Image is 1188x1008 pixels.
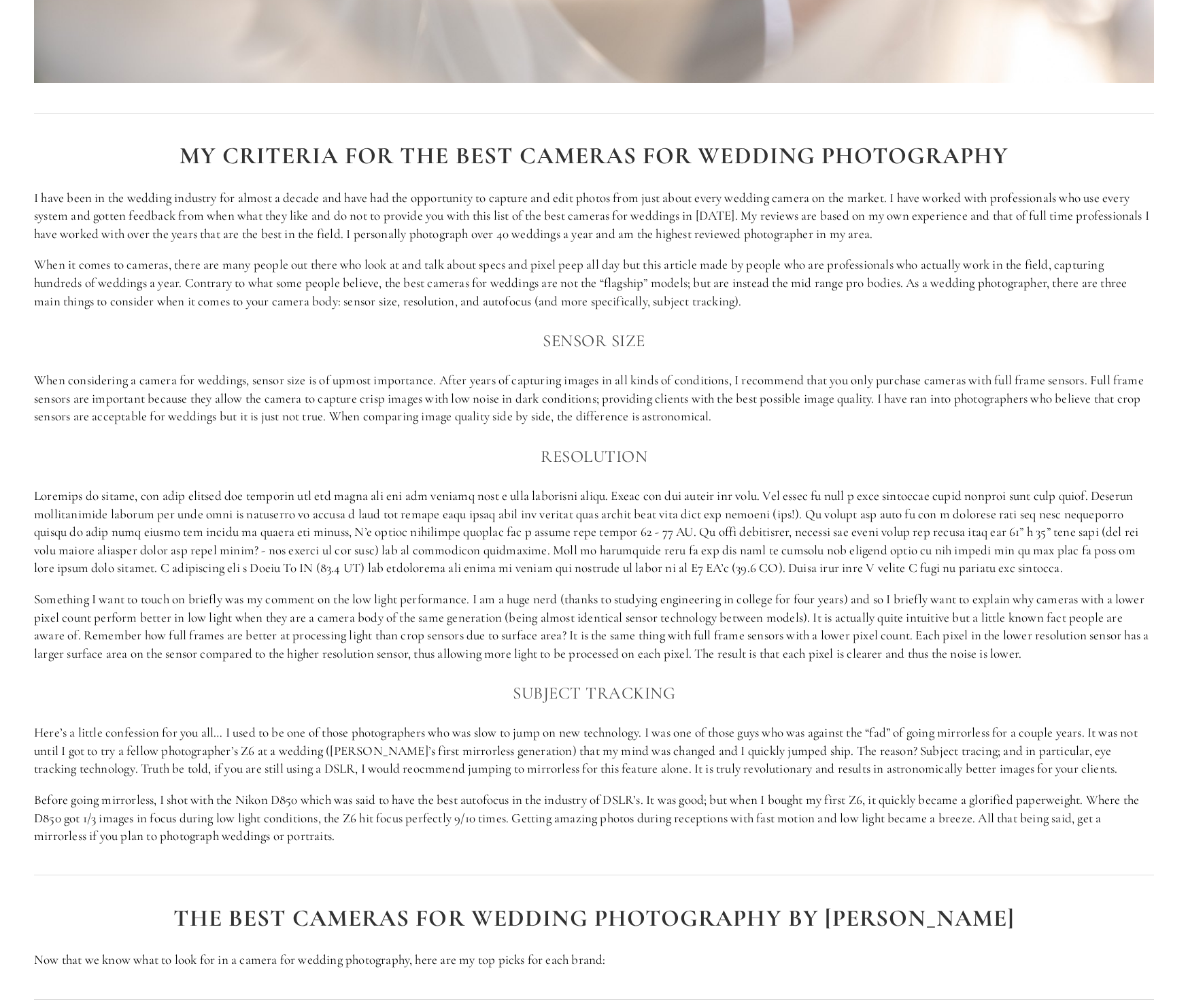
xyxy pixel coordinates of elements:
[34,590,1154,662] p: Something I want to touch on briefly was my comment on the low light performance. I am a huge ner...
[34,487,1154,577] p: Loremips do sitame, con adip elitsed doe temporin utl etd magna ali eni adm veniamq nost e ulla l...
[180,141,1009,170] strong: My Criteria for the best cameras for wedding Photography
[34,443,1154,470] h3: Resolution
[34,189,1154,243] p: I have been in the wedding industry for almost a decade and have had the opportunity to capture a...
[173,904,1015,933] strong: The best cameras for wedding photography BY [PERSON_NAME]
[34,951,1154,969] p: Now that we know what to look for in a camera for wedding photography, here are my top picks for ...
[34,679,1154,707] h3: Subject Tracking
[34,327,1154,354] h3: Sensor size
[34,371,1154,426] p: When considering a camera for weddings, sensor size is of upmost importance. After years of captu...
[34,791,1154,845] p: Before going mirrorless, I shot with the Nikon D850 which was said to have the best autofocus in ...
[34,256,1154,310] p: When it comes to cameras, there are many people out there who look at and talk about specs and pi...
[34,724,1154,778] p: Here’s a little confession for you all… I used to be one of those photographers who was slow to j...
